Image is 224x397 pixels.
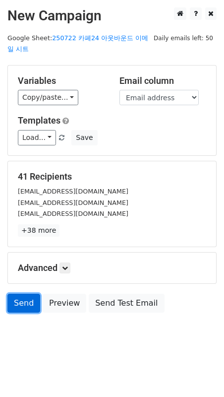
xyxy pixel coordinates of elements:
[7,34,148,53] small: Google Sheet:
[43,294,86,313] a: Preview
[18,188,128,195] small: [EMAIL_ADDRESS][DOMAIN_NAME]
[18,224,59,237] a: +38 more
[119,75,206,86] h5: Email column
[18,263,206,273] h5: Advanced
[150,34,217,42] a: Daily emails left: 50
[7,34,148,53] a: 250722 카페24 아웃바운드 이메일 시트
[89,294,164,313] a: Send Test Email
[18,115,60,126] a: Templates
[18,75,105,86] h5: Variables
[18,130,56,145] a: Load...
[71,130,97,145] button: Save
[7,7,217,24] h2: New Campaign
[18,210,128,217] small: [EMAIL_ADDRESS][DOMAIN_NAME]
[150,33,217,44] span: Daily emails left: 50
[7,294,40,313] a: Send
[18,199,128,206] small: [EMAIL_ADDRESS][DOMAIN_NAME]
[18,171,206,182] h5: 41 Recipients
[18,90,78,105] a: Copy/paste...
[174,349,224,397] iframe: Chat Widget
